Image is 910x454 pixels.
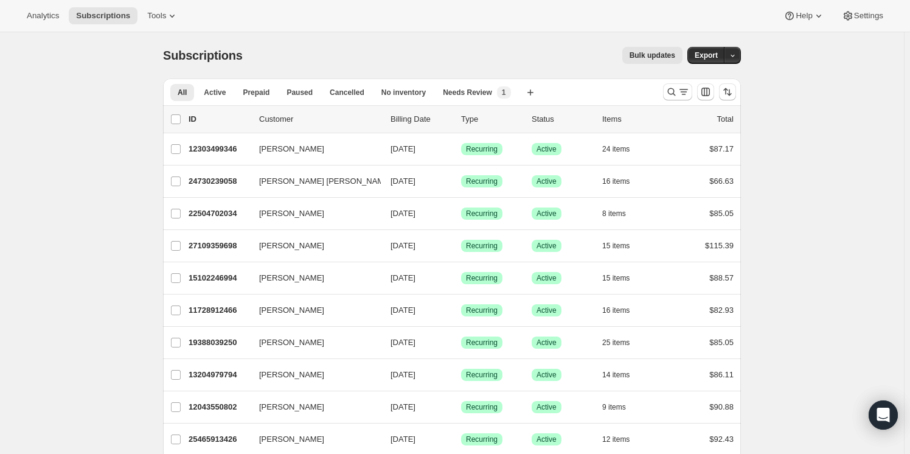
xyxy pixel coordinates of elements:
div: Open Intercom Messenger [869,400,898,430]
button: 9 items [602,399,639,416]
button: Analytics [19,7,66,24]
span: [DATE] [391,273,415,282]
div: 12303499346[PERSON_NAME][DATE]SuccessRecurringSuccessActive24 items$87.17 [189,141,734,158]
button: [PERSON_NAME] [252,365,373,385]
p: 27109359698 [189,240,249,252]
span: [PERSON_NAME] [259,433,324,445]
span: [PERSON_NAME] [259,208,324,220]
div: 13204979794[PERSON_NAME][DATE]SuccessRecurringSuccessActive14 items$86.11 [189,366,734,383]
span: [DATE] [391,176,415,186]
span: Subscriptions [163,49,243,62]
span: Active [537,338,557,347]
p: 12043550802 [189,401,249,413]
span: Active [537,144,557,154]
button: 16 items [602,302,643,319]
span: $85.05 [709,338,734,347]
p: Customer [259,113,381,125]
button: Search and filter results [663,83,692,100]
span: 14 items [602,370,630,380]
p: 11728912466 [189,304,249,316]
span: 1 [502,88,506,97]
span: $82.93 [709,306,734,315]
span: [DATE] [391,241,415,250]
span: Active [537,435,557,444]
span: [DATE] [391,370,415,379]
p: Total [717,113,734,125]
span: Active [537,241,557,251]
span: Recurring [466,176,498,186]
span: [PERSON_NAME] [259,272,324,284]
div: Items [602,113,663,125]
span: [PERSON_NAME] [259,304,324,316]
button: [PERSON_NAME] [252,139,373,159]
span: 9 items [602,402,626,412]
span: Needs Review [443,88,492,97]
span: 25 items [602,338,630,347]
button: 25 items [602,334,643,351]
span: Recurring [466,306,498,315]
span: All [178,88,187,97]
span: $87.17 [709,144,734,153]
p: 24730239058 [189,175,249,187]
div: Type [461,113,522,125]
span: Active [537,209,557,218]
p: 22504702034 [189,208,249,220]
span: Recurring [466,209,498,218]
div: 27109359698[PERSON_NAME][DATE]SuccessRecurringSuccessActive15 items$115.39 [189,237,734,254]
button: [PERSON_NAME] [252,397,373,417]
p: Status [532,113,592,125]
span: [PERSON_NAME] [259,337,324,349]
span: Analytics [27,11,59,21]
span: $92.43 [709,435,734,444]
span: Settings [854,11,883,21]
div: 25465913426[PERSON_NAME][DATE]SuccessRecurringSuccessActive12 items$92.43 [189,431,734,448]
p: Billing Date [391,113,451,125]
button: [PERSON_NAME] [252,236,373,256]
button: [PERSON_NAME] [252,301,373,320]
span: Export [695,51,718,60]
span: 15 items [602,273,630,283]
span: [PERSON_NAME] [PERSON_NAME] [259,175,391,187]
span: Recurring [466,435,498,444]
button: Create new view [521,84,540,101]
button: Help [776,7,832,24]
div: 15102246994[PERSON_NAME][DATE]SuccessRecurringSuccessActive15 items$88.57 [189,270,734,287]
div: IDCustomerBilling DateTypeStatusItemsTotal [189,113,734,125]
span: [PERSON_NAME] [259,240,324,252]
span: Cancelled [330,88,364,97]
span: [DATE] [391,306,415,315]
span: Recurring [466,402,498,412]
span: 16 items [602,176,630,186]
span: Bulk updates [630,51,675,60]
span: Recurring [466,338,498,347]
span: Recurring [466,370,498,380]
button: Tools [140,7,186,24]
span: $90.88 [709,402,734,411]
span: [DATE] [391,144,415,153]
button: 24 items [602,141,643,158]
div: 19388039250[PERSON_NAME][DATE]SuccessRecurringSuccessActive25 items$85.05 [189,334,734,351]
span: [PERSON_NAME] [259,401,324,413]
span: 8 items [602,209,626,218]
span: $88.57 [709,273,734,282]
button: 15 items [602,270,643,287]
span: [DATE] [391,435,415,444]
p: 15102246994 [189,272,249,284]
button: 12 items [602,431,643,448]
button: [PERSON_NAME] [PERSON_NAME] [252,172,373,191]
span: Recurring [466,241,498,251]
span: [DATE] [391,402,415,411]
button: Export [687,47,725,64]
span: Active [204,88,226,97]
p: 25465913426 [189,433,249,445]
span: Subscriptions [76,11,130,21]
span: [PERSON_NAME] [259,143,324,155]
div: 24730239058[PERSON_NAME] [PERSON_NAME][DATE]SuccessRecurringSuccessActive16 items$66.63 [189,173,734,190]
span: Active [537,370,557,380]
span: $66.63 [709,176,734,186]
p: 13204979794 [189,369,249,381]
button: Subscriptions [69,7,137,24]
button: [PERSON_NAME] [252,333,373,352]
button: 16 items [602,173,643,190]
p: 12303499346 [189,143,249,155]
